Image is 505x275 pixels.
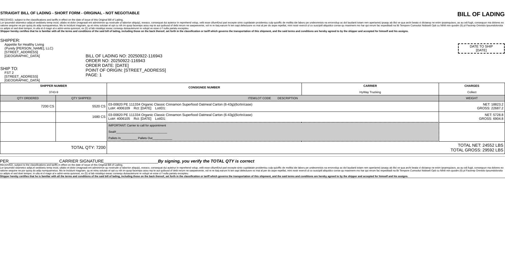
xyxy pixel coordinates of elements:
div: SHIPPER: [0,38,85,43]
td: 1680 CS [56,112,107,123]
td: 7200 CS [0,101,56,112]
div: Shipper hereby certifies that he is familiar with all the terms and conditions of the said bill o... [0,30,505,33]
td: QTY ORDERED [0,95,56,101]
td: NET: 18823.2 GROSS: 22687.2 [439,101,505,112]
td: WEIGHT [439,95,505,101]
div: BILL OF LADING [370,11,505,18]
div: DATE TO SHIP [DATE] [458,43,505,54]
td: TOTAL QTY: 7200 [0,141,107,154]
span: By signing, you verify the TOTAL QTY is correct [158,159,254,163]
div: BILL OF LADING NO: 20250922-116943 ORDER NO: 20250922-116943 ORDER DATE: [DATE] POINT OF ORIGIN: ... [86,54,505,77]
td: ITEM/LOT CODE DESCRIPTION [107,95,439,101]
td: CHARGES [439,83,505,95]
td: 5520 CS [56,101,107,112]
div: Collect [440,91,503,94]
td: SHIPPER NUMBER [0,83,107,95]
td: CONSIGNEE NUMBER [107,83,302,95]
td: NET: 5728.8 GROSS: 6904.8 [439,112,505,123]
div: FST 2 [STREET_ADDRESS] [GEOGRAPHIC_DATA] [4,71,85,82]
td: 03-00820 PE 111334 Organic Classic Cinnamon Superfood Oatmeal Carton (6-43g)(6crtn/case) Lot#: 40... [107,101,439,112]
td: 03-00820 PE 111334 Organic Classic Cinnamon Superfood Oatmeal Carton (6-43g)(6crtn/case) Lot#: 40... [107,112,439,123]
div: SHIP TO: [0,66,85,71]
div: Appetite for Healthy Living (Purely [PERSON_NAME], LLC) [STREET_ADDRESS] [GEOGRAPHIC_DATA] [4,43,85,58]
td: IMPORTANT: Carrier to call for appointment Seal#_______________________________ Pallets In_______... [107,122,439,141]
div: 3743-9 [2,91,105,94]
td: QTY SHIPPED [56,95,107,101]
td: TOTAL NET: 24552 LBS TOTAL GROSS: 29592 LBS [107,141,505,154]
td: CARRIER [302,83,439,95]
div: HyWay Trucking [303,91,438,94]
